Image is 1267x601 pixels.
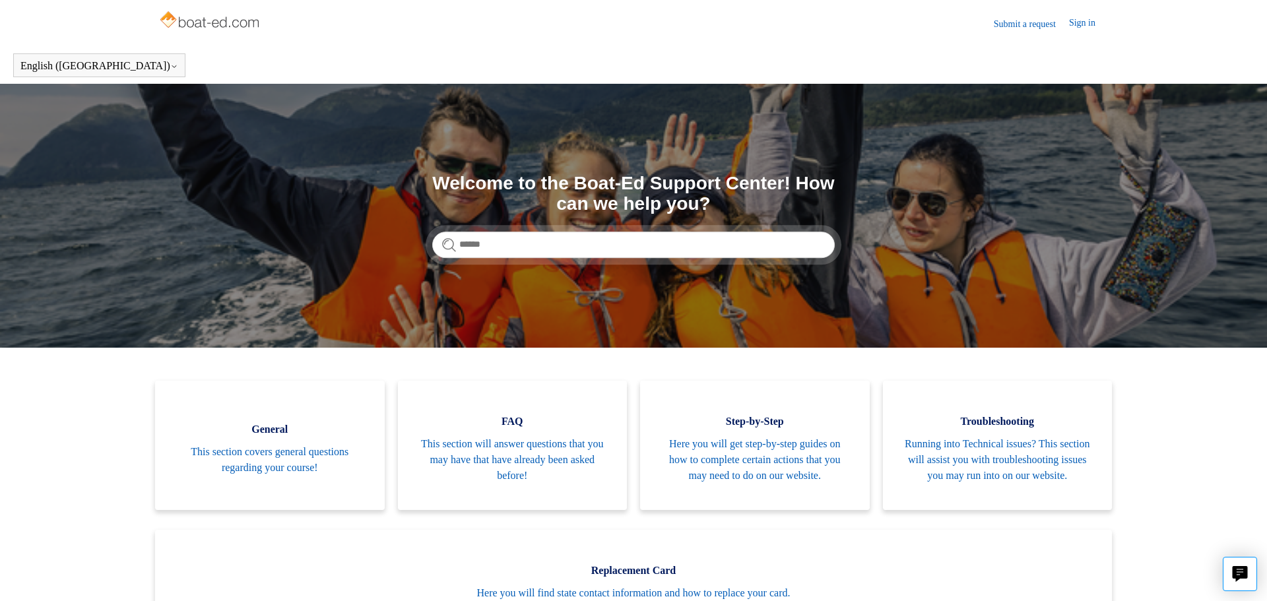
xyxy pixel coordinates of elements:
a: General This section covers general questions regarding your course! [155,381,385,510]
button: Live chat [1223,557,1257,591]
a: Step-by-Step Here you will get step-by-step guides on how to complete certain actions that you ma... [640,381,870,510]
span: FAQ [418,414,608,429]
span: Replacement Card [175,563,1092,579]
span: Troubleshooting [903,414,1093,429]
span: This section will answer questions that you may have that have already been asked before! [418,436,608,484]
span: Step-by-Step [660,414,850,429]
a: FAQ This section will answer questions that you may have that have already been asked before! [398,381,628,510]
span: Here you will find state contact information and how to replace your card. [175,585,1092,601]
span: General [175,422,365,437]
h1: Welcome to the Boat-Ed Support Center! How can we help you? [432,174,835,214]
a: Submit a request [994,17,1069,31]
img: Boat-Ed Help Center home page [158,8,263,34]
a: Sign in [1069,16,1109,32]
input: Search [432,232,835,258]
button: English ([GEOGRAPHIC_DATA]) [20,60,178,72]
span: This section covers general questions regarding your course! [175,444,365,476]
a: Troubleshooting Running into Technical issues? This section will assist you with troubleshooting ... [883,381,1113,510]
span: Running into Technical issues? This section will assist you with troubleshooting issues you may r... [903,436,1093,484]
span: Here you will get step-by-step guides on how to complete certain actions that you may need to do ... [660,436,850,484]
